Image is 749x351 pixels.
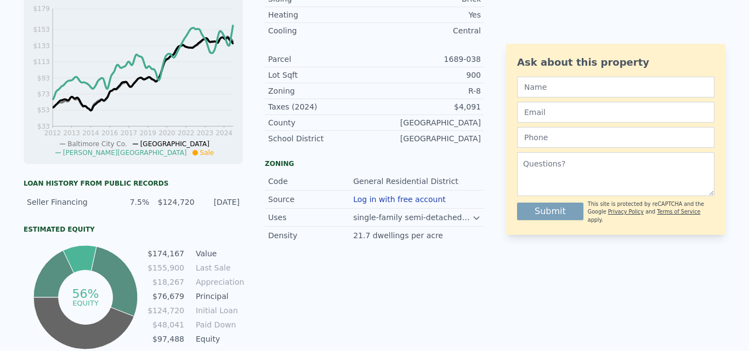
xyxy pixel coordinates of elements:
div: Parcel [268,54,374,65]
tspan: 2012 [44,129,61,137]
div: Central [374,25,481,36]
tspan: 2016 [101,129,118,137]
tspan: 2024 [215,129,232,137]
td: Value [194,248,243,260]
div: This site is protected by reCAPTCHA and the Google and apply. [588,200,714,224]
div: General Residential District [353,176,460,187]
input: Email [517,102,714,123]
td: Paid Down [194,319,243,331]
tspan: $179 [33,5,50,13]
div: 21.7 dwellings per acre [353,230,445,241]
tspan: $53 [37,106,50,114]
tspan: 2020 [158,129,175,137]
div: Seller Financing [27,197,104,208]
span: [GEOGRAPHIC_DATA] [140,140,209,148]
a: Terms of Service [657,209,700,215]
div: 7.5% [111,197,149,208]
tspan: 2017 [121,129,138,137]
div: Density [268,230,353,241]
span: Sale [200,149,214,157]
div: Taxes (2024) [268,101,374,112]
tspan: $93 [37,74,50,82]
tspan: 2019 [139,129,156,137]
div: Code [268,176,353,187]
tspan: $113 [33,58,50,66]
div: Yes [374,9,481,20]
input: Phone [517,127,714,148]
tspan: 2014 [82,129,99,137]
div: School District [268,133,374,144]
div: 1689-038 [374,54,481,65]
td: $18,267 [147,276,185,288]
div: Loan history from public records [24,179,243,188]
div: Uses [268,212,353,223]
td: Last Sale [194,262,243,274]
tspan: 2022 [178,129,195,137]
tspan: 56% [72,287,99,301]
button: Submit [517,203,583,220]
div: single-family semi-detached, attached townhouses, multifamily [353,212,472,223]
div: County [268,117,374,128]
button: Log in with free account [353,195,446,204]
tspan: 2023 [197,129,214,137]
div: [GEOGRAPHIC_DATA] [374,117,481,128]
div: Zoning [265,159,484,168]
div: Lot Sqft [268,70,374,80]
tspan: equity [72,298,99,307]
div: $4,091 [374,101,481,112]
a: Privacy Policy [608,209,644,215]
td: $174,167 [147,248,185,260]
td: $48,041 [147,319,185,331]
div: $124,720 [156,197,194,208]
td: $97,488 [147,333,185,345]
div: [DATE] [201,197,240,208]
td: Initial Loan [194,304,243,317]
div: [GEOGRAPHIC_DATA] [374,133,481,144]
tspan: $73 [37,90,50,98]
tspan: $133 [33,42,50,50]
div: Cooling [268,25,374,36]
td: $124,720 [147,304,185,317]
tspan: 2013 [63,129,80,137]
div: Ask about this property [517,55,714,70]
tspan: $33 [37,123,50,130]
span: [PERSON_NAME][GEOGRAPHIC_DATA] [63,149,187,157]
div: 900 [374,70,481,80]
div: Zoning [268,85,374,96]
span: Baltimore City Co. [67,140,127,148]
div: Heating [268,9,374,20]
td: Equity [194,333,243,345]
td: Appreciation [194,276,243,288]
div: R-8 [374,85,481,96]
div: Estimated Equity [24,225,243,234]
div: Source [268,194,353,205]
td: $76,679 [147,290,185,302]
td: Principal [194,290,243,302]
td: $155,900 [147,262,185,274]
input: Name [517,77,714,97]
tspan: $153 [33,26,50,33]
